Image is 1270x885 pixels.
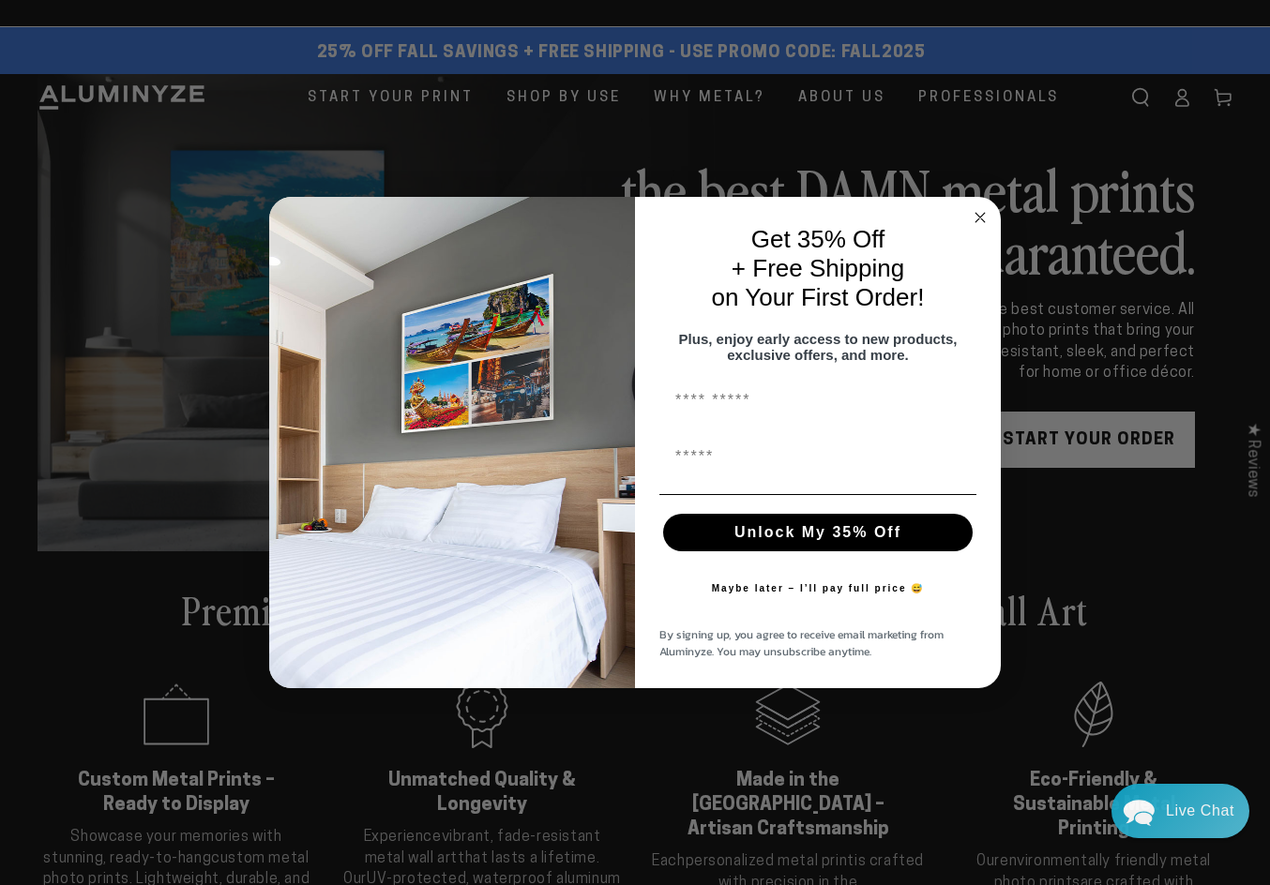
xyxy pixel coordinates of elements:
[703,570,934,607] button: Maybe later – I’ll pay full price 😅
[269,197,635,688] img: 728e4f65-7e6c-44e2-b7d1-0292a396982f.jpeg
[712,283,925,311] span: on Your First Order!
[732,254,904,282] span: + Free Shipping
[679,331,958,363] span: Plus, enjoy early access to new products, exclusive offers, and more.
[751,225,885,253] span: Get 35% Off
[659,626,944,660] span: By signing up, you agree to receive email marketing from Aluminyze. You may unsubscribe anytime.
[659,494,976,495] img: underline
[969,206,991,229] button: Close dialog
[663,514,973,551] button: Unlock My 35% Off
[1111,784,1249,838] div: Chat widget toggle
[1166,784,1234,838] div: Contact Us Directly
